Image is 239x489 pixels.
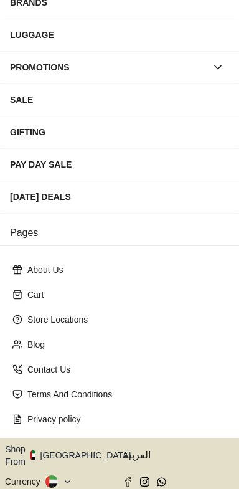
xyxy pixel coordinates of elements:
div: PROMOTIONS [10,56,207,78]
div: GIFTING [10,121,229,143]
p: About Us [27,263,222,276]
p: Contact Us [27,363,222,376]
a: Facebook [123,477,133,487]
a: Instagram [140,477,149,487]
span: العربية [123,448,234,463]
button: العربية [123,443,234,468]
p: Terms And Conditions [27,388,222,401]
a: Whatsapp [157,477,166,487]
p: Blog [27,338,222,351]
div: Currency [5,475,45,488]
button: Shop From[GEOGRAPHIC_DATA] [5,443,140,468]
p: Store Locations [27,313,222,326]
p: Cart [27,288,222,301]
img: United Arab Emirates [30,450,35,460]
div: [DATE] DEALS [10,186,229,208]
div: LUGGAGE [10,24,229,46]
div: PAY DAY SALE [10,153,229,176]
div: SALE [10,88,229,111]
p: Privacy policy [27,413,222,425]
